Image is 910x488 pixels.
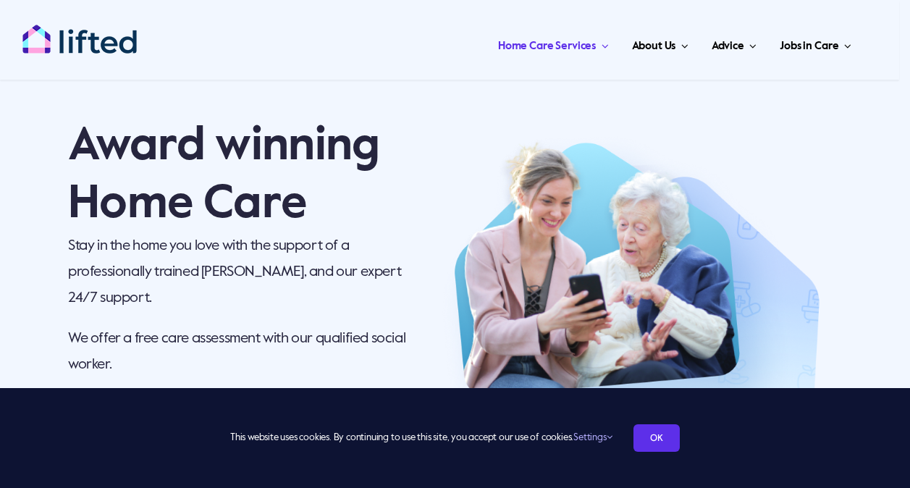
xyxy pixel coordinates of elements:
span: Advice [712,35,744,58]
a: Advice [707,22,761,65]
a: lifted-logo [22,24,138,38]
span: Jobs in Care [780,35,838,58]
a: Home Care Services [494,22,613,65]
span: Stay in the home you love with the support of a professionally trained [PERSON_NAME], and our exp... [68,239,401,306]
a: Settings [573,433,612,442]
span: This website uses cookies. By continuing to use this site, you accept our use of cookies. [230,426,612,450]
span: Home Care Services [498,35,596,58]
a: About Us [628,22,693,65]
p: Award winning Home Care [68,117,410,233]
p: We offer a free care assessment with our qualified social worker. [68,326,410,378]
nav: Main Menu [167,22,856,65]
span: About Us [632,35,676,58]
a: OK [633,424,680,452]
img: Graphic [427,109,842,479]
a: Jobs in Care [775,22,856,65]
